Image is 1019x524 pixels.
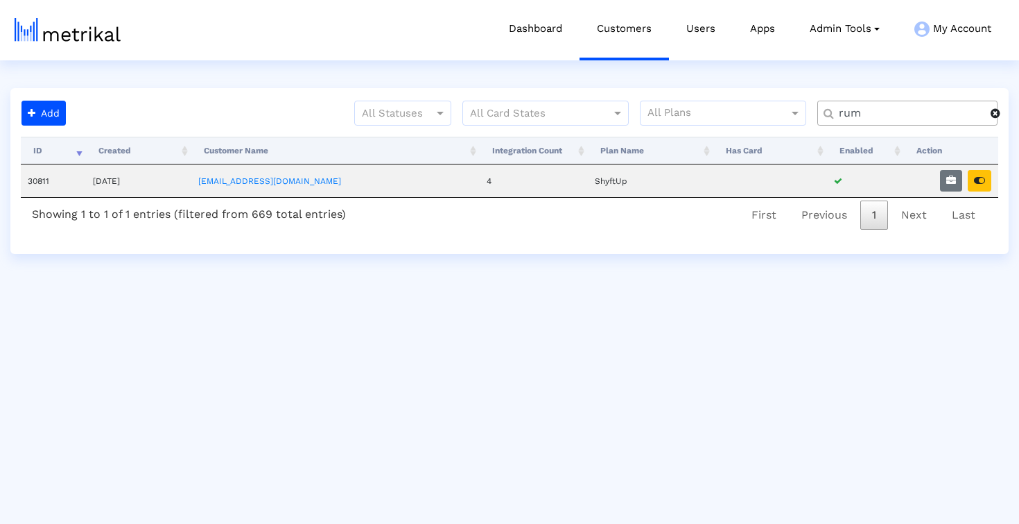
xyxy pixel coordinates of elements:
img: metrical-logo-light.png [15,18,121,42]
th: Enabled: activate to sort column ascending [827,137,904,164]
td: ShyftUp [588,164,714,197]
th: Integration Count: activate to sort column ascending [480,137,588,164]
th: Has Card: activate to sort column ascending [713,137,827,164]
a: Previous [790,201,859,230]
a: Last [940,201,987,230]
input: Customer Name [829,106,991,121]
td: 30811 [21,164,86,197]
a: First [740,201,788,230]
a: Next [889,201,939,230]
td: [DATE] [86,164,192,197]
td: 4 [480,164,588,197]
button: Add [21,101,66,126]
input: All Plans [647,105,791,123]
th: Action [904,137,998,164]
a: [EMAIL_ADDRESS][DOMAIN_NAME] [198,176,341,186]
a: 1 [860,201,888,230]
th: Plan Name: activate to sort column ascending [588,137,714,164]
input: All Card States [470,105,596,123]
div: Showing 1 to 1 of 1 entries (filtered from 669 total entries) [21,198,357,226]
th: ID: activate to sort column ascending [21,137,86,164]
img: my-account-menu-icon.png [914,22,930,37]
th: Created: activate to sort column ascending [86,137,192,164]
th: Customer Name: activate to sort column ascending [191,137,479,164]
